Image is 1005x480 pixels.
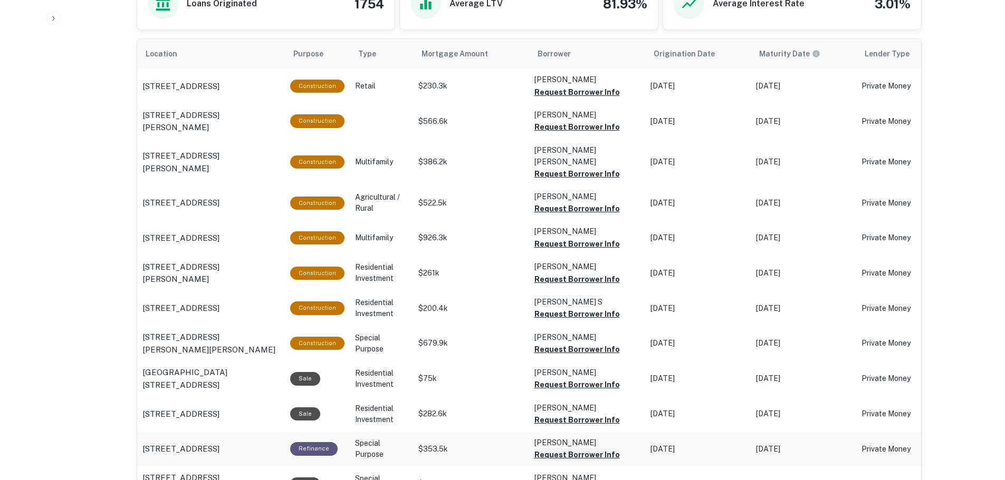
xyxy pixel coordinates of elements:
[756,232,851,243] p: [DATE]
[142,331,280,356] p: [STREET_ADDRESS][PERSON_NAME][PERSON_NAME]
[290,337,344,350] div: This loan purpose was for construction
[759,48,810,60] h6: Maturity Date
[142,443,219,455] p: [STREET_ADDRESS]
[756,81,851,92] p: [DATE]
[534,343,620,356] button: Request Borrower Info
[355,192,408,214] p: Agricultural / Rural
[756,303,851,314] p: [DATE]
[534,121,620,133] button: Request Borrower Info
[534,261,640,272] p: [PERSON_NAME]
[422,47,502,60] span: Mortgage Amount
[142,80,280,93] a: [STREET_ADDRESS]
[418,198,524,209] p: $522.5k
[650,198,745,209] p: [DATE]
[756,408,851,419] p: [DATE]
[290,407,320,420] div: Sale
[290,301,344,315] div: This loan purpose was for construction
[759,48,834,60] span: Maturity dates displayed may be estimated. Please contact the lender for the most accurate maturi...
[418,232,524,243] p: $926.3k
[534,448,620,461] button: Request Borrower Info
[650,338,745,349] p: [DATE]
[355,438,408,460] p: Special Purpose
[418,268,524,279] p: $261k
[650,373,745,384] p: [DATE]
[142,232,219,244] p: [STREET_ADDRESS]
[756,156,851,168] p: [DATE]
[290,114,344,128] div: This loan purpose was for construction
[862,116,946,127] p: Private Money
[137,39,285,68] th: Location
[142,197,219,209] p: [STREET_ADDRESS]
[355,262,408,284] p: Residential Investment
[862,156,946,168] p: Private Money
[290,197,344,210] div: This loan purpose was for construction
[856,39,951,68] th: Lender Type
[756,444,851,455] p: [DATE]
[355,156,408,168] p: Multifamily
[862,268,946,279] p: Private Money
[534,86,620,99] button: Request Borrower Info
[756,373,851,384] p: [DATE]
[751,39,856,68] th: Maturity dates displayed may be estimated. Please contact the lender for the most accurate maturi...
[534,378,620,391] button: Request Borrower Info
[355,368,408,390] p: Residential Investment
[534,402,640,414] p: [PERSON_NAME]
[756,116,851,127] p: [DATE]
[534,74,640,85] p: [PERSON_NAME]
[862,444,946,455] p: Private Money
[293,47,337,60] span: Purpose
[534,238,620,250] button: Request Borrower Info
[290,155,344,169] div: This loan purpose was for construction
[418,373,524,384] p: $75k
[759,48,820,60] div: Maturity dates displayed may be estimated. Please contact the lender for the most accurate maturi...
[645,39,751,68] th: Origination Date
[418,156,524,168] p: $386.2k
[142,261,280,286] a: [STREET_ADDRESS][PERSON_NAME]
[756,268,851,279] p: [DATE]
[142,366,280,391] a: [GEOGRAPHIC_DATA][STREET_ADDRESS]
[534,191,640,202] p: [PERSON_NAME]
[142,80,219,93] p: [STREET_ADDRESS]
[650,268,745,279] p: [DATE]
[146,47,191,60] span: Location
[756,338,851,349] p: [DATE]
[952,396,1005,446] div: Chat Widget
[862,408,946,419] p: Private Money
[534,144,640,168] p: [PERSON_NAME] [PERSON_NAME]
[142,408,219,420] p: [STREET_ADDRESS]
[534,226,640,237] p: [PERSON_NAME]
[865,47,910,60] span: Lender Type
[650,81,745,92] p: [DATE]
[534,202,620,215] button: Request Borrower Info
[355,232,408,243] p: Multifamily
[355,403,408,425] p: Residential Investment
[534,273,620,286] button: Request Borrower Info
[862,232,946,243] p: Private Money
[413,39,529,68] th: Mortgage Amount
[355,297,408,319] p: Residential Investment
[650,444,745,455] p: [DATE]
[534,367,640,378] p: [PERSON_NAME]
[862,303,946,314] p: Private Money
[142,197,280,209] a: [STREET_ADDRESS]
[534,414,620,426] button: Request Borrower Info
[358,47,390,60] span: Type
[650,232,745,243] p: [DATE]
[285,39,350,68] th: Purpose
[529,39,645,68] th: Borrower
[142,443,280,455] a: [STREET_ADDRESS]
[355,81,408,92] p: Retail
[142,302,219,315] p: [STREET_ADDRESS]
[418,81,524,92] p: $230.3k
[534,308,620,320] button: Request Borrower Info
[290,267,344,280] div: This loan purpose was for construction
[418,408,524,419] p: $282.6k
[142,408,280,420] a: [STREET_ADDRESS]
[355,332,408,355] p: Special Purpose
[418,116,524,127] p: $566.6k
[142,150,280,174] a: [STREET_ADDRESS][PERSON_NAME]
[862,373,946,384] p: Private Money
[290,231,344,244] div: This loan purpose was for construction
